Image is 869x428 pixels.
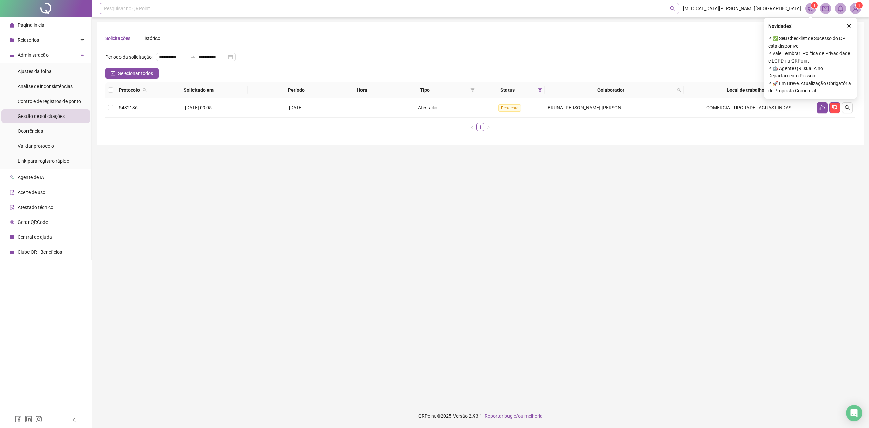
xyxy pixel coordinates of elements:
[832,105,837,110] span: dislike
[10,235,14,239] span: info-circle
[143,88,147,92] span: search
[18,204,53,210] span: Atestado técnico
[18,190,45,195] span: Aceite de uso
[819,105,825,110] span: like
[18,143,54,149] span: Validar protocolo
[10,53,14,57] span: lock
[847,24,851,29] span: close
[18,234,52,240] span: Central de ajuda
[248,82,345,98] th: Período
[345,82,379,98] th: Hora
[538,88,542,92] span: filter
[477,123,484,131] a: 1
[18,22,45,28] span: Página inicial
[768,79,853,94] span: ⚬ 🚀 Em Breve, Atualização Obrigatória de Proposta Comercial
[72,417,77,422] span: left
[498,104,521,112] span: Pendente
[484,123,493,131] li: Próxima página
[837,5,844,12] span: bell
[469,85,476,95] span: filter
[141,85,148,95] span: search
[18,99,81,104] span: Controle de registros de ponto
[18,84,73,89] span: Análise de inconsistências
[105,68,159,79] button: Selecionar todos
[480,86,535,94] span: Status
[476,123,484,131] li: 1
[18,158,69,164] span: Link para registro rápido
[10,250,14,254] span: gift
[92,404,869,428] footer: QRPoint © 2025 - 2.93.1 -
[18,52,49,58] span: Administração
[683,5,801,12] span: [MEDICAL_DATA][PERSON_NAME][GEOGRAPHIC_DATA]
[670,6,675,11] span: search
[845,105,850,110] span: search
[119,105,138,110] span: 5432136
[25,416,32,423] span: linkedin
[850,3,861,14] img: 86630
[768,35,853,50] span: ⚬ ✅ Seu Checklist de Sucesso do DP está disponível
[119,86,140,94] span: Protocolo
[15,416,22,423] span: facebook
[18,249,62,255] span: Clube QR - Beneficios
[858,3,861,8] span: 1
[382,86,468,94] span: Tipo
[856,2,863,9] sup: Atualize o seu contato no menu Meus Dados
[10,23,14,28] span: home
[289,105,303,110] span: [DATE]
[18,128,43,134] span: Ocorrências
[118,70,153,77] span: Selecionar todos
[768,50,853,65] span: ⚬ Vale Lembrar: Política de Privacidade e LGPD na QRPoint
[684,98,814,118] td: COMERCIAL UPGRADE - AGUAS LINDAS
[768,65,853,79] span: ⚬ 🤖 Agente QR: sua IA no Departamento Pessoal
[470,125,474,129] span: left
[677,88,681,92] span: search
[35,416,42,423] span: instagram
[846,405,862,421] div: Open Intercom Messenger
[808,5,814,12] span: notification
[468,123,476,131] button: left
[111,71,115,76] span: check-square
[10,205,14,210] span: solution
[149,82,248,98] th: Solicitado em
[485,413,543,419] span: Reportar bug e/ou melhoria
[676,85,682,95] span: search
[190,54,196,60] span: swap-right
[361,105,362,110] span: -
[18,113,65,119] span: Gestão de solicitações
[18,175,44,180] span: Agente de IA
[686,86,805,94] span: Local de trabalho
[18,37,39,43] span: Relatórios
[418,105,437,110] span: Atestado
[18,219,48,225] span: Gerar QRCode
[18,69,52,74] span: Ajustes da folha
[484,123,493,131] button: right
[105,35,130,42] div: Solicitações
[486,125,491,129] span: right
[537,85,543,95] span: filter
[811,2,818,9] sup: 1
[10,38,14,42] span: file
[105,52,156,63] label: Período da solicitação
[190,54,196,60] span: to
[548,105,638,110] span: BRUNA [PERSON_NAME] [PERSON_NAME]
[813,3,816,8] span: 1
[10,190,14,195] span: audit
[185,105,212,110] span: [DATE] 09:05
[453,413,468,419] span: Versão
[10,220,14,225] span: qrcode
[141,35,160,42] div: Histórico
[468,123,476,131] li: Página anterior
[768,22,793,30] span: Novidades !
[822,5,829,12] span: mail
[548,86,674,94] span: Colaborador
[470,88,475,92] span: filter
